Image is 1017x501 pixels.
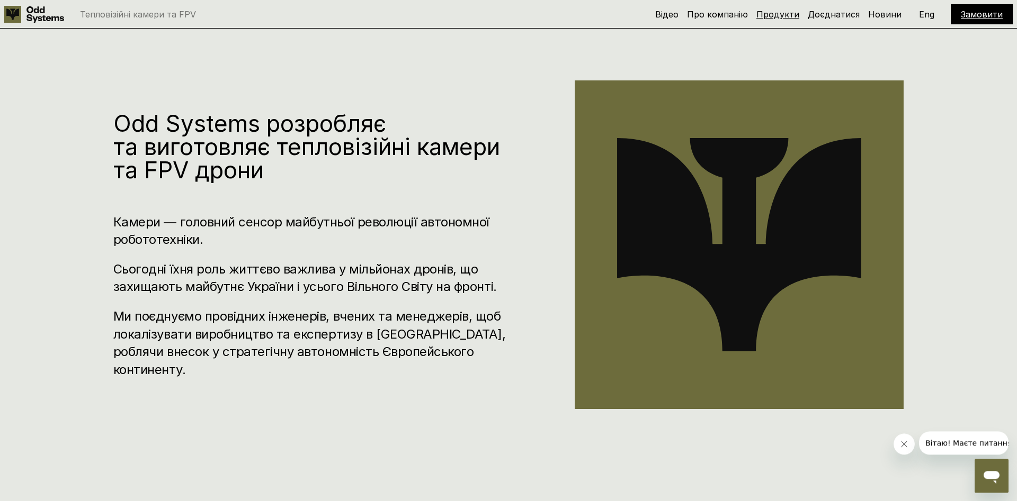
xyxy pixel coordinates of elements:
a: Новини [868,9,902,20]
a: Замовити [961,9,1003,20]
h3: Ми поєднуємо провідних інженерів, вчених та менеджерів, щоб локалізувати виробництво та експертиз... [113,307,511,378]
h1: Odd Systems розробляє та виготовляє тепловізійні камери та FPV дрони [113,112,511,181]
a: Продукти [756,9,799,20]
a: Доєднатися [808,9,860,20]
a: Відео [655,9,679,20]
p: Тепловізійні камери та FPV [80,10,196,19]
iframe: Закрити повідомлення [894,433,915,454]
p: Eng [919,10,934,19]
iframe: Повідомлення від компанії [919,431,1009,454]
a: Про компанію [687,9,748,20]
span: Вітаю! Маєте питання? [6,7,97,16]
h3: Камери — головний сенсор майбутньої революції автономної робототехніки. [113,213,511,249]
iframe: Кнопка для запуску вікна повідомлень [975,459,1009,493]
h3: Сьогодні їхня роль життєво важлива у мільйонах дронів, що захищають майбутнє України і усього Віл... [113,260,511,296]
